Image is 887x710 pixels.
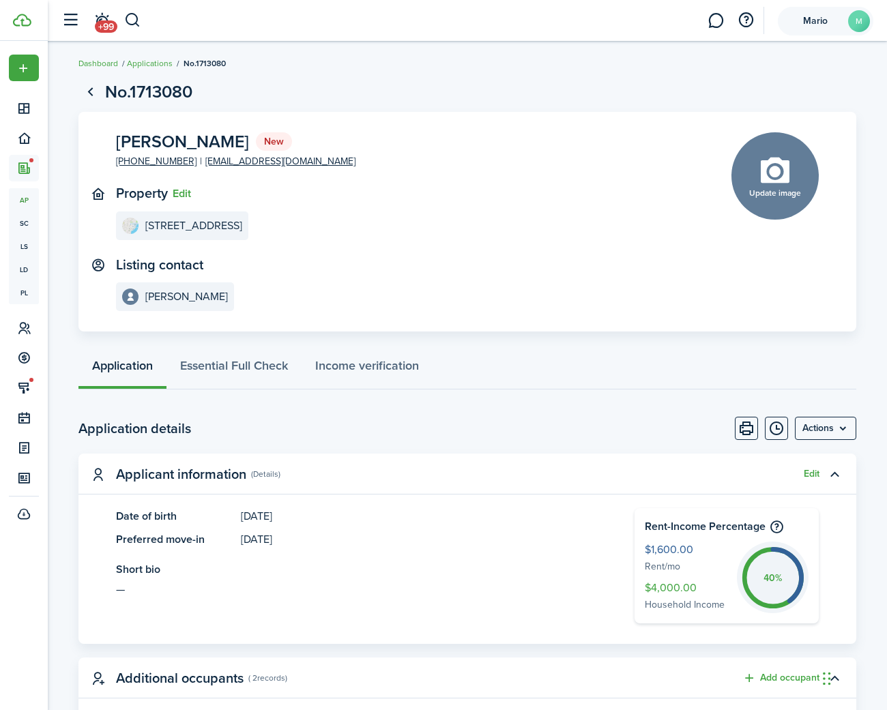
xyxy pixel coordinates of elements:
[78,418,191,439] h2: Application details
[9,211,39,235] a: sc
[173,188,191,200] button: Edit
[116,561,594,578] panel-main-title: Short bio
[124,9,141,32] button: Search
[78,508,856,644] panel-main-body: Toggle accordion
[795,417,856,440] button: Open menu
[645,580,730,597] span: $4,000.00
[13,14,31,27] img: TenantCloud
[122,218,139,234] img: 1605 NE 126 Street
[241,531,594,548] panel-main-description: [DATE]
[116,154,197,168] a: [PHONE_NUMBER]
[734,9,757,32] button: Open resource center
[116,257,203,273] text-item: Listing contact
[57,8,83,33] button: Open sidebar
[116,531,234,548] panel-main-title: Preferred move-in
[205,154,355,168] a: [EMAIL_ADDRESS][DOMAIN_NAME]
[116,186,168,201] text-item: Property
[645,542,730,559] span: $1,600.00
[116,467,246,482] panel-main-title: Applicant information
[145,220,242,232] e-details-info-title: [STREET_ADDRESS]
[742,670,819,686] button: Add occupant
[89,3,115,38] a: Notifications
[823,658,831,699] div: Drag
[735,417,758,440] button: Print
[9,188,39,211] a: ap
[788,16,843,26] span: Mario
[116,670,244,686] panel-main-title: Additional occupants
[302,349,433,389] a: Income verification
[145,291,228,303] e-details-info-title: [PERSON_NAME]
[116,133,249,150] span: [PERSON_NAME]
[78,57,118,70] a: Dashboard
[116,508,234,524] panel-main-title: Date of birth
[9,235,39,258] a: ls
[127,57,173,70] a: Applications
[116,581,594,597] see-more: —
[105,79,192,105] h1: No.1713080
[645,597,730,613] span: Household Income
[819,645,887,710] iframe: Chat Widget
[848,10,870,32] avatar-text: M
[645,559,730,575] span: Rent/mo
[795,417,856,440] menu-btn: Actions
[256,132,292,151] status: New
[248,672,287,684] panel-main-subtitle: ( 2 records )
[241,508,594,524] panel-main-description: [DATE]
[645,518,809,535] h4: Rent-Income Percentage
[731,132,819,220] button: Update image
[804,469,819,479] button: Edit
[251,468,280,480] panel-main-subtitle: (Details)
[9,55,39,81] button: Open menu
[95,20,117,33] span: +99
[9,281,39,304] a: pl
[823,462,846,486] button: Toggle accordion
[166,349,302,389] a: Essential Full Check
[9,258,39,281] a: ld
[765,417,788,440] button: Timeline
[78,80,102,104] a: Go back
[703,3,729,38] a: Messaging
[184,57,226,70] span: No.1713080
